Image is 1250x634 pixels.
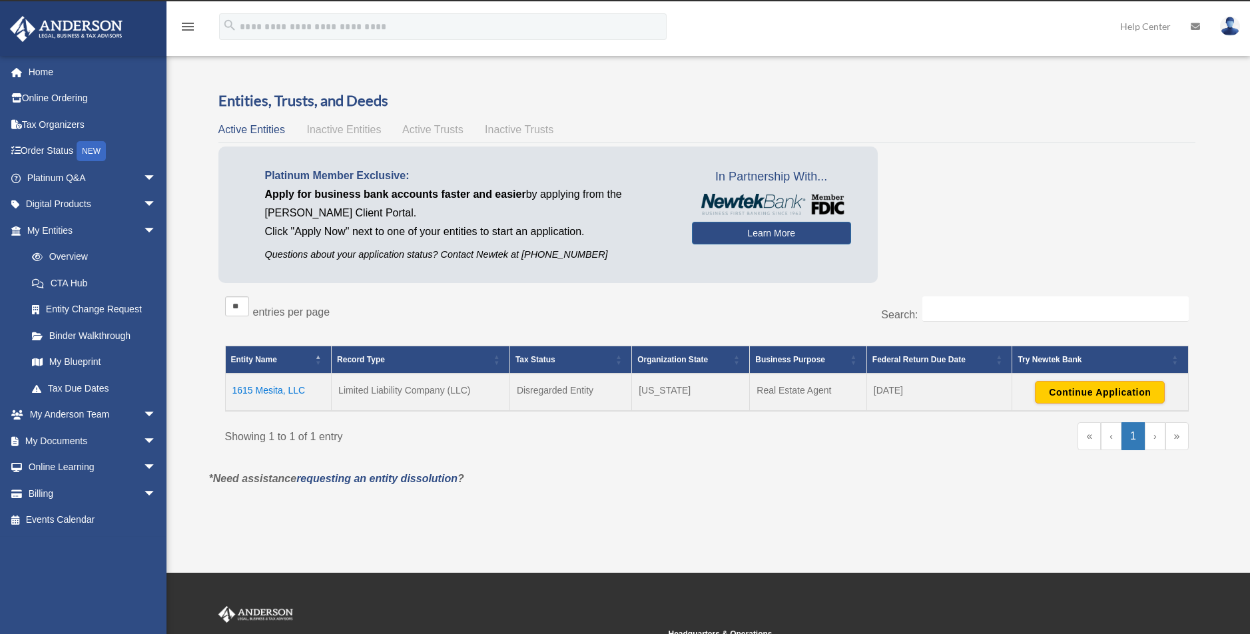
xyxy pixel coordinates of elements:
[750,374,866,411] td: Real Estate Agent
[180,23,196,35] a: menu
[692,222,851,244] a: Learn More
[209,473,464,484] em: *Need assistance ?
[231,355,277,364] span: Entity Name
[699,194,844,215] img: NewtekBankLogoSM.png
[692,166,851,188] span: In Partnership With...
[9,402,176,428] a: My Anderson Teamarrow_drop_down
[1165,422,1189,450] a: Last
[1035,381,1165,404] button: Continue Application
[632,374,750,411] td: [US_STATE]
[9,217,170,244] a: My Entitiesarrow_drop_down
[1220,17,1240,36] img: User Pic
[9,480,176,507] a: Billingarrow_drop_down
[755,355,825,364] span: Business Purpose
[1121,422,1145,450] a: 1
[750,346,866,374] th: Business Purpose: Activate to sort
[216,606,296,623] img: Anderson Advisors Platinum Portal
[265,222,672,241] p: Click "Apply Now" next to one of your entities to start an application.
[9,138,176,165] a: Order StatusNEW
[143,217,170,244] span: arrow_drop_down
[19,296,170,323] a: Entity Change Request
[143,454,170,481] span: arrow_drop_down
[1018,352,1167,368] div: Try Newtek Bank
[872,355,966,364] span: Federal Return Due Date
[225,374,332,411] td: 1615 Mesita, LLC
[77,141,106,161] div: NEW
[485,124,553,135] span: Inactive Trusts
[632,346,750,374] th: Organization State: Activate to sort
[222,18,237,33] i: search
[9,428,176,454] a: My Documentsarrow_drop_down
[881,309,918,320] label: Search:
[332,346,510,374] th: Record Type: Activate to sort
[332,374,510,411] td: Limited Liability Company (LLC)
[180,19,196,35] i: menu
[1101,422,1121,450] a: Previous
[6,16,127,42] img: Anderson Advisors Platinum Portal
[866,374,1012,411] td: [DATE]
[509,374,631,411] td: Disregarded Entity
[253,306,330,318] label: entries per page
[143,402,170,429] span: arrow_drop_down
[225,422,697,446] div: Showing 1 to 1 of 1 entry
[265,188,526,200] span: Apply for business bank accounts faster and easier
[19,244,163,270] a: Overview
[218,91,1195,111] h3: Entities, Trusts, and Deeds
[218,124,285,135] span: Active Entities
[265,166,672,185] p: Platinum Member Exclusive:
[9,507,176,533] a: Events Calendar
[9,454,176,481] a: Online Learningarrow_drop_down
[9,191,176,218] a: Digital Productsarrow_drop_down
[143,191,170,218] span: arrow_drop_down
[265,185,672,222] p: by applying from the [PERSON_NAME] Client Portal.
[265,246,672,263] p: Questions about your application status? Contact Newtek at [PHONE_NUMBER]
[19,270,170,296] a: CTA Hub
[143,428,170,455] span: arrow_drop_down
[19,375,170,402] a: Tax Due Dates
[143,164,170,192] span: arrow_drop_down
[9,85,176,112] a: Online Ordering
[19,322,170,349] a: Binder Walkthrough
[1012,346,1188,374] th: Try Newtek Bank : Activate to sort
[509,346,631,374] th: Tax Status: Activate to sort
[1145,422,1165,450] a: Next
[19,349,170,376] a: My Blueprint
[637,355,708,364] span: Organization State
[296,473,458,484] a: requesting an entity dissolution
[402,124,464,135] span: Active Trusts
[337,355,385,364] span: Record Type
[866,346,1012,374] th: Federal Return Due Date: Activate to sort
[143,480,170,507] span: arrow_drop_down
[9,59,176,85] a: Home
[9,111,176,138] a: Tax Organizers
[515,355,555,364] span: Tax Status
[1078,422,1101,450] a: First
[225,346,332,374] th: Entity Name: Activate to invert sorting
[9,164,176,191] a: Platinum Q&Aarrow_drop_down
[306,124,381,135] span: Inactive Entities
